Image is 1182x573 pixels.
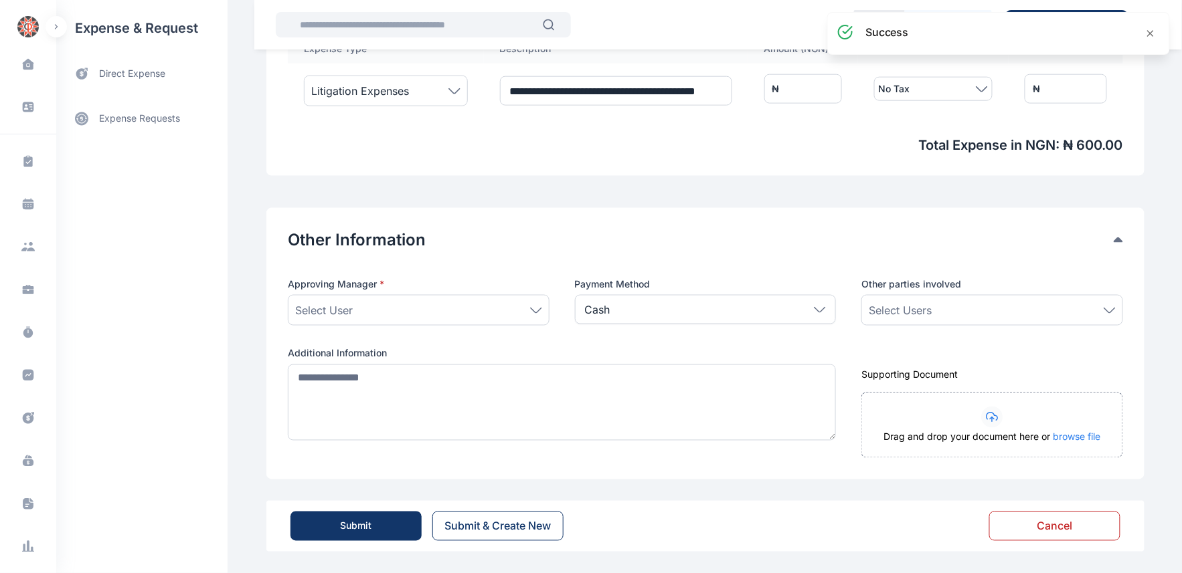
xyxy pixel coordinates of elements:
[772,82,780,96] div: ₦
[288,277,384,291] span: Approving Manager
[1033,82,1040,96] div: ₦
[56,102,228,134] a: expense requests
[341,520,372,533] div: Submit
[1053,431,1101,443] span: browse file
[865,24,909,40] h3: success
[288,229,1123,251] div: Other Information
[295,302,353,318] span: Select User
[288,347,836,360] label: Additional Information
[56,92,228,134] div: expense requests
[861,368,1123,382] div: Supporting Document
[575,277,837,291] label: Payment Method
[311,83,409,99] span: Litigation Expenses
[989,511,1120,541] button: Cancel
[862,431,1122,457] div: Drag and drop your document here or
[432,511,564,541] button: Submit & Create New
[290,511,422,541] button: Submit
[585,302,610,318] p: Cash
[879,81,910,97] span: No Tax
[288,136,1123,154] span: Total Expense in NGN : ₦ 600.00
[56,56,228,92] a: direct expense
[869,302,932,318] span: Select Users
[99,67,165,81] span: direct expense
[861,277,961,291] span: Other parties involved
[288,229,1114,251] button: Other Information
